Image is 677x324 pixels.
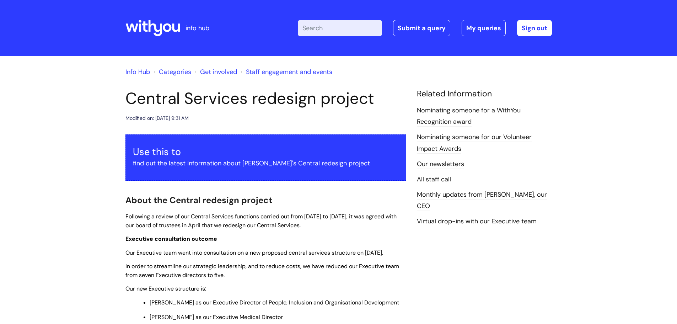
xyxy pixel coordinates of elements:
span: In order to streamline our strategic leadership, and to reduce costs, we have reduced our Executi... [125,262,399,279]
a: Our newsletters [417,160,464,169]
p: find out the latest information about [PERSON_NAME]'s Central redesign project [133,158,399,169]
a: Sign out [517,20,552,36]
a: Staff engagement and events [246,68,332,76]
input: Search [298,20,382,36]
a: My queries [462,20,506,36]
a: All staff call [417,175,451,184]
li: Solution home [152,66,191,78]
a: Categories [159,68,191,76]
a: Info Hub [125,68,150,76]
span: Our new Executive structure is: [125,285,206,292]
span: [PERSON_NAME] as our Executive Director of People, Inclusion and Organisational Development [150,299,399,306]
span: Following a review of our Central Services functions carried out from [DATE] to [DATE], it was ag... [125,213,397,229]
a: Get involved [200,68,237,76]
h3: Use this to [133,146,399,158]
a: Monthly updates from [PERSON_NAME], our CEO [417,190,547,211]
h1: Central Services redesign project [125,89,406,108]
span: About the Central redesign project [125,195,272,206]
h4: Related Information [417,89,552,99]
div: Modified on: [DATE] 9:31 AM [125,114,189,123]
div: | - [298,20,552,36]
a: Nominating someone for a WithYou Recognition award [417,106,521,127]
li: Get involved [193,66,237,78]
li: Staff engagement and events [239,66,332,78]
p: info hub [186,22,209,34]
span: Executive consultation outcome [125,235,217,243]
a: Submit a query [393,20,450,36]
a: Nominating someone for our Volunteer Impact Awards [417,133,532,153]
a: Virtual drop-ins with our Executive team [417,217,537,226]
span: Our Executive team went into consultation on a new proposed central services structure on [DATE]. [125,249,383,256]
span: [PERSON_NAME] as our Executive Medical Director [150,313,283,321]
